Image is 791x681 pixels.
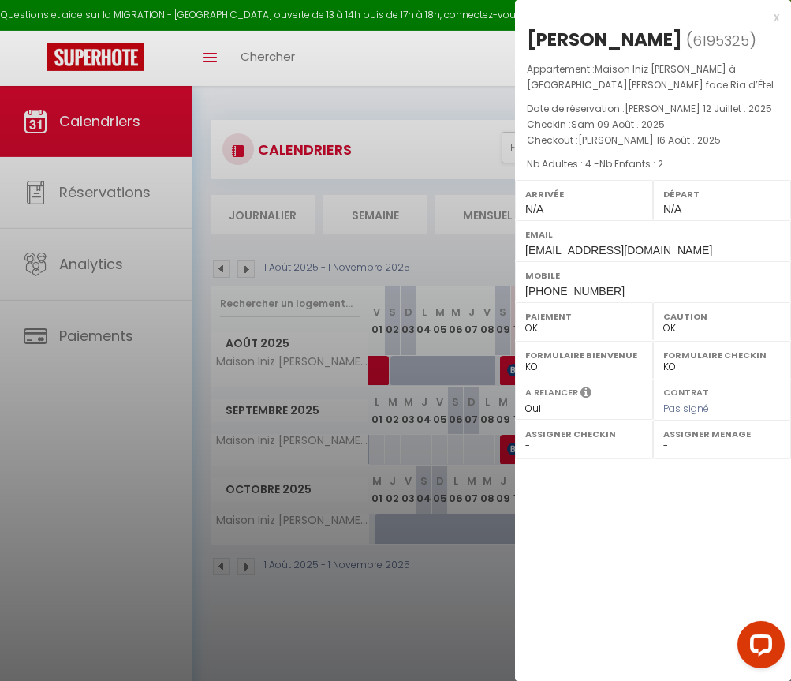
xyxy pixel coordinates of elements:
label: Caution [663,309,781,324]
label: Email [525,226,781,242]
span: [PERSON_NAME] 12 Juillet . 2025 [625,102,772,115]
span: Nb Adultes : 4 - [527,157,663,170]
iframe: LiveChat chat widget [725,615,791,681]
span: [PERSON_NAME] 16 Août . 2025 [578,133,721,147]
label: Paiement [525,309,643,324]
span: Pas signé [663,402,709,415]
label: Assigner Checkin [525,426,643,442]
p: Date de réservation : [527,101,779,117]
p: Appartement : [527,62,779,93]
p: Checkout : [527,133,779,148]
span: Nb Enfants : 2 [599,157,663,170]
p: Checkin : [527,117,779,133]
span: N/A [663,203,681,215]
label: Formulaire Checkin [663,347,781,363]
i: Sélectionner OUI si vous souhaiter envoyer les séquences de messages post-checkout [580,386,591,403]
label: Arrivée [525,186,643,202]
span: Maison Iniz [PERSON_NAME] à [GEOGRAPHIC_DATA][PERSON_NAME] face Ria d’Étel [527,62,774,92]
label: Assigner Menage [663,426,781,442]
label: A relancer [525,386,578,399]
label: Départ [663,186,781,202]
label: Mobile [525,268,781,283]
span: ( ) [686,29,756,51]
label: Formulaire Bienvenue [525,347,643,363]
label: Contrat [663,386,709,396]
span: 6195325 [692,31,749,51]
span: [PHONE_NUMBER] [525,285,625,297]
span: N/A [525,203,543,215]
span: [EMAIL_ADDRESS][DOMAIN_NAME] [525,244,712,256]
div: [PERSON_NAME] [527,27,682,52]
div: x [515,8,779,27]
span: Sam 09 Août . 2025 [571,118,665,131]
